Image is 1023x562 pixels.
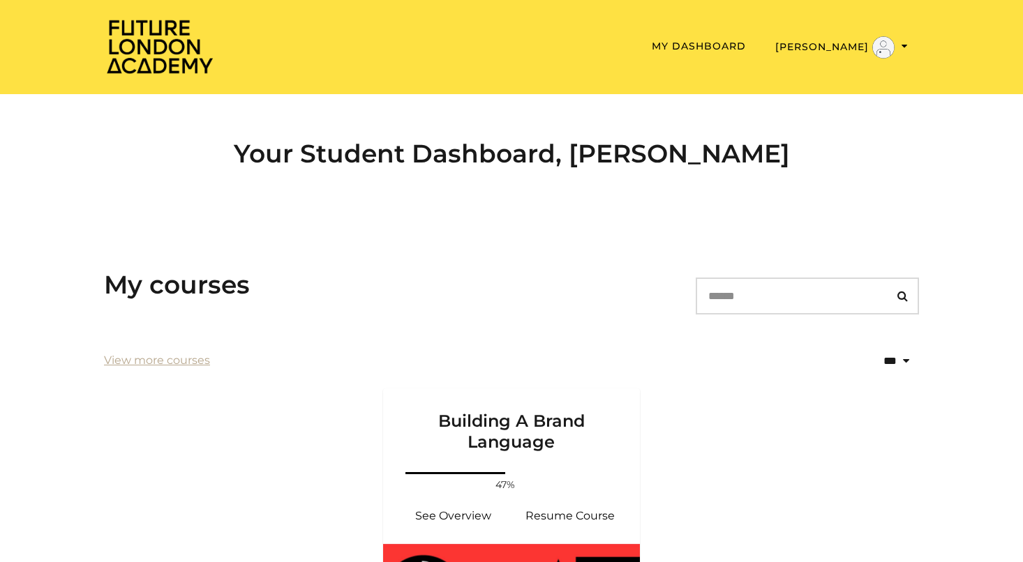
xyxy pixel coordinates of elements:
select: status [838,344,919,377]
a: Building A Brand Language: Resume Course [511,499,629,533]
a: Building A Brand Language [383,388,640,469]
button: Toggle menu [771,36,912,59]
img: Home Page [104,18,216,75]
h3: Building A Brand Language [400,388,623,453]
span: 47% [488,478,522,492]
h2: Your Student Dashboard, [PERSON_NAME] [104,139,919,169]
a: My Dashboard [652,40,746,52]
h3: My courses [104,270,250,300]
a: View more courses [104,352,210,369]
a: Building A Brand Language: See Overview [394,499,511,533]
